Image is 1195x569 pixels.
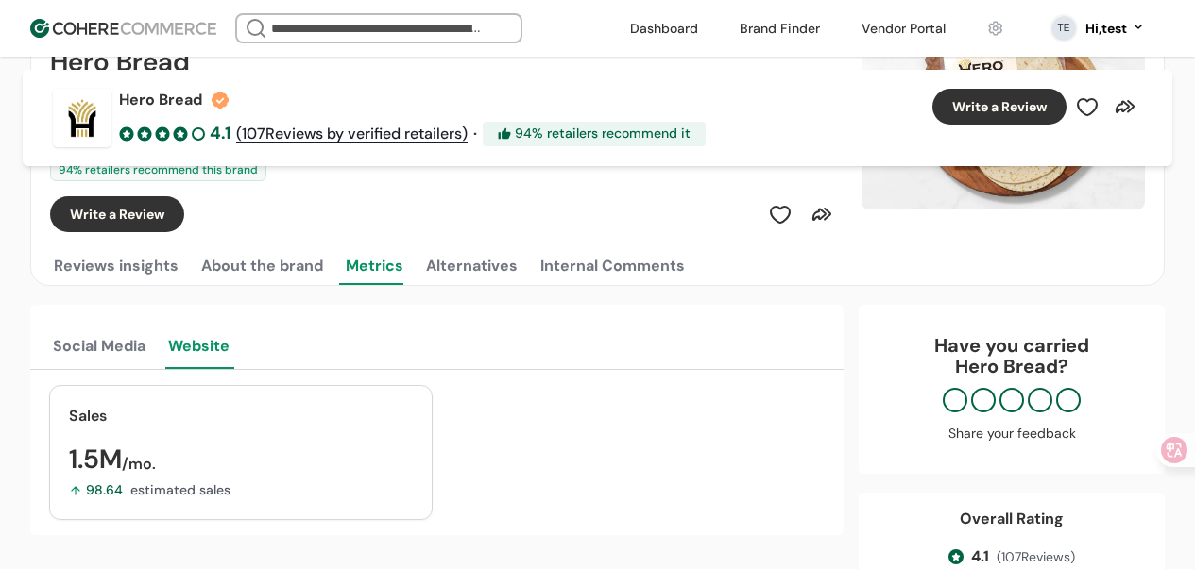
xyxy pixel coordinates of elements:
[997,547,1075,567] span: ( 107 Reviews)
[50,47,190,77] h2: Hero Bread
[971,545,989,568] span: 4.1
[422,247,521,285] button: Alternatives
[69,405,413,427] div: Sales
[878,424,1146,443] div: Share your feedback
[49,320,149,369] button: Social Media
[50,247,182,285] button: Reviews insights
[122,455,156,473] div: /mo.
[878,356,1146,377] p: Hero Bread ?
[30,19,216,38] img: Cohere Logo
[878,335,1146,377] div: Have you carried
[69,446,413,473] div: 1.5M
[1050,14,1078,42] svg: 0 percent
[130,480,230,500] div: estimated sales
[960,508,1064,530] div: Overall Rating
[164,320,233,369] button: Website
[50,196,184,232] button: Write a Review
[1085,19,1127,39] div: Hi, test
[50,159,266,181] div: 94 % retailers recommend this brand
[1085,19,1146,39] button: Hi,test
[197,247,327,285] button: About the brand
[540,255,685,277] div: Internal Comments
[342,247,407,285] button: Metrics
[69,480,130,500] div: 98.64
